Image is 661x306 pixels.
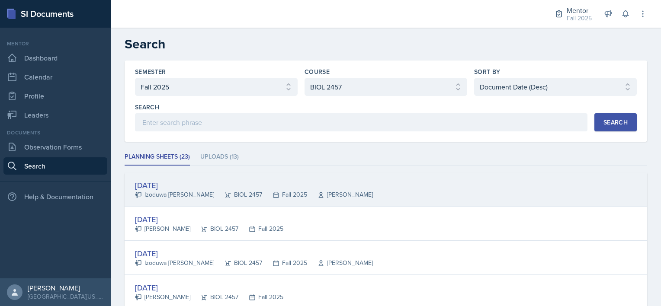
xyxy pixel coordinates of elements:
[3,138,107,156] a: Observation Forms
[474,67,500,76] label: Sort By
[3,129,107,137] div: Documents
[307,190,373,199] div: [PERSON_NAME]
[190,224,238,233] div: BIOL 2457
[135,224,190,233] div: [PERSON_NAME]
[3,87,107,105] a: Profile
[238,293,283,302] div: Fall 2025
[307,258,373,268] div: [PERSON_NAME]
[214,258,262,268] div: BIOL 2457
[238,224,283,233] div: Fall 2025
[3,157,107,175] a: Search
[262,190,307,199] div: Fall 2025
[3,40,107,48] div: Mentor
[214,190,262,199] div: BIOL 2457
[135,282,283,293] div: [DATE]
[262,258,307,268] div: Fall 2025
[200,149,239,166] li: Uploads (13)
[190,293,238,302] div: BIOL 2457
[305,67,330,76] label: Course
[125,149,190,166] li: Planning Sheets (23)
[135,293,190,302] div: [PERSON_NAME]
[135,179,373,191] div: [DATE]
[3,49,107,67] a: Dashboard
[135,67,166,76] label: Semester
[567,5,592,16] div: Mentor
[3,188,107,205] div: Help & Documentation
[3,68,107,86] a: Calendar
[28,292,104,301] div: [GEOGRAPHIC_DATA][US_STATE]
[135,103,159,112] label: Search
[28,284,104,292] div: [PERSON_NAME]
[125,36,647,52] h2: Search
[594,113,637,131] button: Search
[135,190,214,199] div: Izoduwa [PERSON_NAME]
[135,214,283,225] div: [DATE]
[603,119,628,126] div: Search
[567,14,592,23] div: Fall 2025
[135,258,214,268] div: Izoduwa [PERSON_NAME]
[135,113,587,131] input: Enter search phrase
[3,106,107,124] a: Leaders
[135,248,373,259] div: [DATE]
